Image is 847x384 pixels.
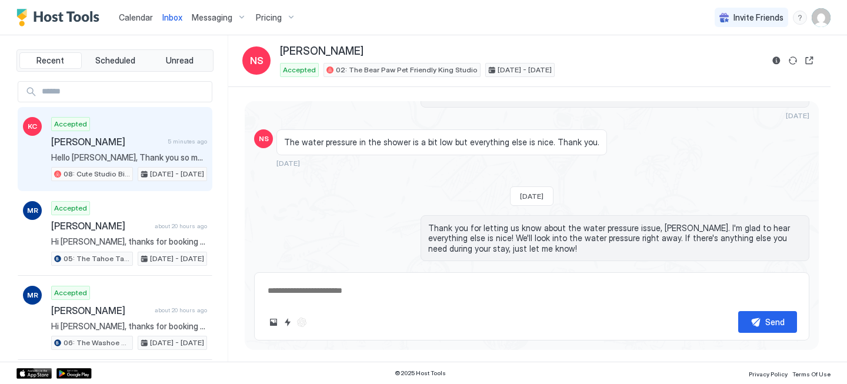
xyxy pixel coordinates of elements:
[284,137,599,148] span: The water pressure in the shower is a bit low but everything else is nice. Thank you.
[792,370,831,378] span: Terms Of Use
[259,133,269,144] span: NS
[16,9,105,26] a: Host Tools Logo
[51,321,207,332] span: Hi [PERSON_NAME], thanks for booking your stay with us! Details of your Booking: 📍 [STREET_ADDRES...
[395,369,446,377] span: © 2025 Host Tools
[51,136,163,148] span: [PERSON_NAME]
[54,203,87,213] span: Accepted
[192,12,232,23] span: Messaging
[266,315,281,329] button: Upload image
[51,236,207,247] span: Hi [PERSON_NAME], thanks for booking your stay with us! Details of your Booking: 📍 [STREET_ADDRES...
[64,338,130,348] span: 06: The Washoe Sierra Studio
[37,82,212,102] input: Input Field
[733,12,783,23] span: Invite Friends
[27,290,38,300] span: MR
[250,54,264,68] span: NS
[119,12,153,22] span: Calendar
[155,222,207,230] span: about 20 hours ago
[428,223,802,254] span: Thank you for letting us know about the water pressure issue, [PERSON_NAME]. I'm glad to hear eve...
[150,169,204,179] span: [DATE] - [DATE]
[765,316,785,328] div: Send
[168,138,207,145] span: 5 minutes ago
[56,368,92,379] a: Google Play Store
[280,45,364,58] span: [PERSON_NAME]
[256,12,282,23] span: Pricing
[19,52,82,69] button: Recent
[520,192,543,201] span: [DATE]
[150,338,204,348] span: [DATE] - [DATE]
[54,288,87,298] span: Accepted
[27,205,38,216] span: MR
[36,55,64,66] span: Recent
[769,54,783,68] button: Reservation information
[749,370,788,378] span: Privacy Policy
[162,12,182,22] span: Inbox
[166,55,194,66] span: Unread
[498,65,552,75] span: [DATE] - [DATE]
[84,52,146,69] button: Scheduled
[16,49,214,72] div: tab-group
[812,8,831,27] div: User profile
[276,159,300,168] span: [DATE]
[155,306,207,314] span: about 20 hours ago
[336,65,478,75] span: 02: The Bear Paw Pet Friendly King Studio
[51,305,150,316] span: [PERSON_NAME]
[162,11,182,24] a: Inbox
[738,311,797,333] button: Send
[64,169,130,179] span: 08: Cute Studio Bike to Beach
[793,11,807,25] div: menu
[150,253,204,264] span: [DATE] - [DATE]
[51,152,207,163] span: Hello [PERSON_NAME], Thank you so much for your booking! We'll send the check-in instructions on ...
[64,253,130,264] span: 05: The Tahoe Tamarack Pet Friendly Studio
[283,65,316,75] span: Accepted
[54,119,87,129] span: Accepted
[281,315,295,329] button: Quick reply
[786,111,809,120] span: [DATE]
[95,55,135,66] span: Scheduled
[802,54,816,68] button: Open reservation
[148,52,211,69] button: Unread
[28,121,37,132] span: KC
[119,11,153,24] a: Calendar
[749,367,788,379] a: Privacy Policy
[792,367,831,379] a: Terms Of Use
[16,368,52,379] a: App Store
[51,220,150,232] span: [PERSON_NAME]
[786,54,800,68] button: Sync reservation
